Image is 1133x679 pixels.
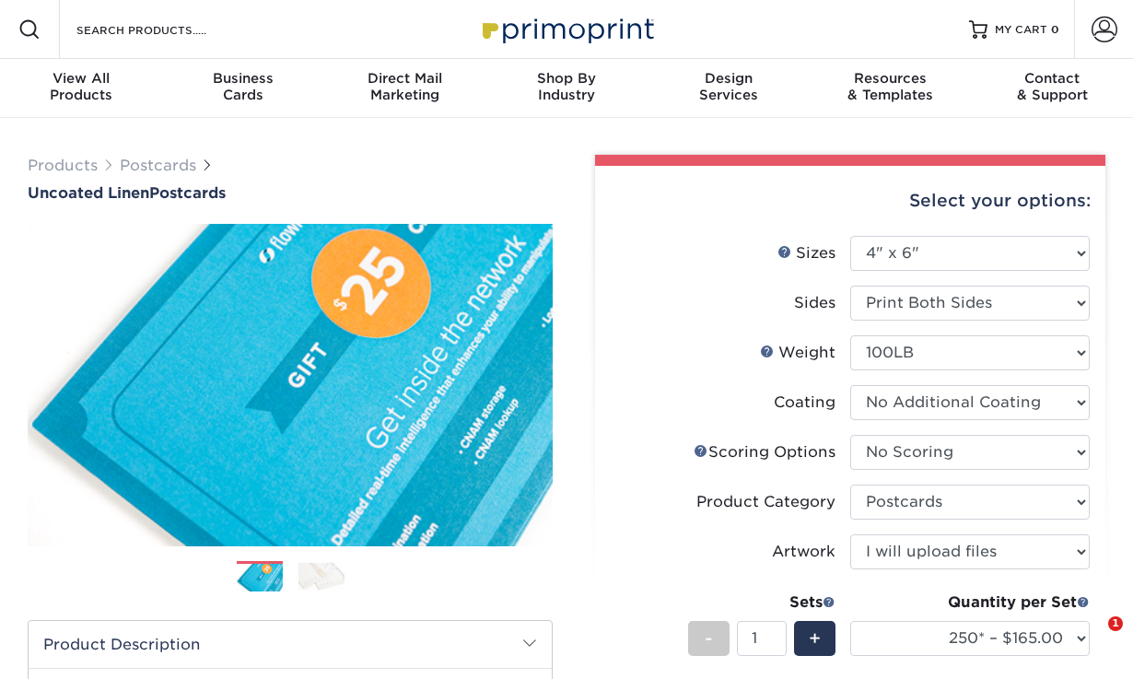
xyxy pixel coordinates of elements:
[162,59,324,118] a: BusinessCards
[971,70,1133,87] span: Contact
[760,342,835,364] div: Weight
[29,621,552,668] h2: Product Description
[809,625,821,652] span: +
[28,157,98,174] a: Products
[162,70,324,103] div: Cards
[298,562,345,591] img: Postcards 02
[485,70,648,87] span: Shop By
[28,184,553,202] h1: Postcards
[794,292,835,314] div: Sides
[485,70,648,103] div: Industry
[237,562,283,594] img: Postcards 01
[485,59,648,118] a: Shop ByIndustry
[28,184,149,202] span: Uncoated Linen
[774,392,835,414] div: Coating
[850,591,1090,614] div: Quantity per Set
[810,70,972,87] span: Resources
[28,184,553,202] a: Uncoated LinenPostcards
[120,157,196,174] a: Postcards
[696,491,835,513] div: Product Category
[323,59,485,118] a: Direct MailMarketing
[648,59,810,118] a: DesignServices
[694,441,835,463] div: Scoring Options
[810,59,972,118] a: Resources& Templates
[810,70,972,103] div: & Templates
[610,166,1091,236] div: Select your options:
[705,625,713,652] span: -
[777,242,835,264] div: Sizes
[648,70,810,103] div: Services
[1051,23,1059,36] span: 0
[28,204,553,567] img: Uncoated Linen 01
[1070,616,1115,661] iframe: Intercom live chat
[75,18,254,41] input: SEARCH PRODUCTS.....
[162,70,324,87] span: Business
[648,70,810,87] span: Design
[1108,616,1123,631] span: 1
[772,541,835,563] div: Artwork
[688,591,835,614] div: Sets
[5,623,157,673] iframe: Google Customer Reviews
[474,9,659,49] img: Primoprint
[995,22,1047,38] span: MY CART
[323,70,485,87] span: Direct Mail
[971,70,1133,103] div: & Support
[323,70,485,103] div: Marketing
[971,59,1133,118] a: Contact& Support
